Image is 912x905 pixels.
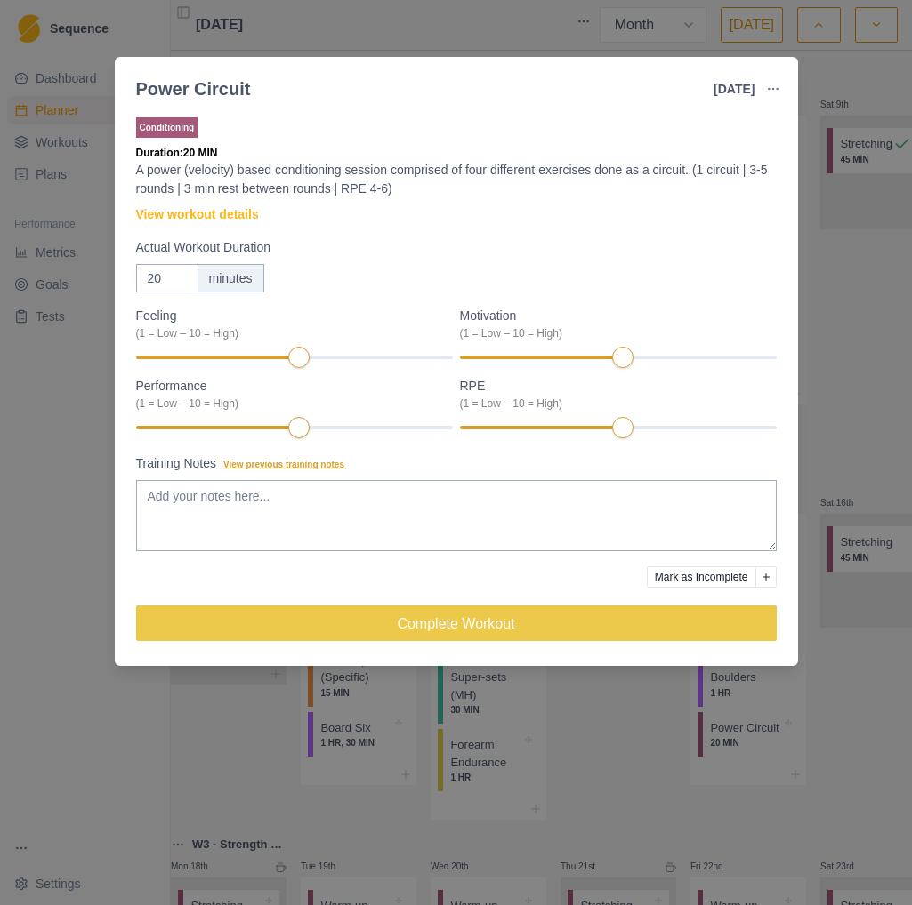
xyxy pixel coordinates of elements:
label: Feeling [136,307,442,341]
div: (1 = Low – 10 = High) [136,325,442,341]
label: Actual Workout Duration [136,238,766,257]
a: View workout details [136,205,259,224]
p: [DATE] [714,80,755,99]
label: Training Notes [136,454,766,473]
label: Motivation [460,307,766,341]
label: RPE [460,377,766,412]
p: Conditioning [136,117,198,138]
div: (1 = Low – 10 = High) [460,396,766,412]
div: (1 = Low – 10 = High) [136,396,442,412]
p: A power (velocity) based conditioning session comprised of four different exercises done as a cir... [136,161,777,198]
button: Mark as Incomplete [647,566,756,588]
div: Power Circuit [136,76,251,102]
label: Performance [136,377,442,412]
button: Complete Workout [136,605,777,641]
div: (1 = Low – 10 = High) [460,325,766,341]
span: View previous training notes [223,460,344,469]
button: Add reason [755,566,777,588]
p: Duration: 20 MIN [136,145,777,161]
div: minutes [198,264,264,292]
